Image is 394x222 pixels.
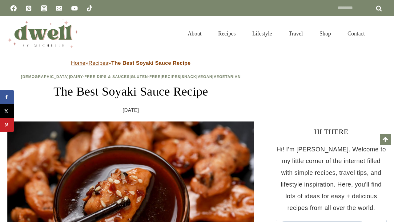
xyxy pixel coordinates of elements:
[380,134,391,145] a: Scroll to top
[7,82,254,101] h1: The Best Soyaki Sauce Recipe
[71,60,191,66] span: » »
[68,2,81,14] a: YouTube
[210,23,244,44] a: Recipes
[22,2,35,14] a: Pinterest
[83,2,96,14] a: TikTok
[214,75,241,79] a: Vegetarian
[276,126,387,137] h3: HI THERE
[21,75,241,79] span: | | | | | | |
[7,2,20,14] a: Facebook
[21,75,69,79] a: [DEMOGRAPHIC_DATA]
[280,23,311,44] a: Travel
[179,23,373,44] nav: Primary Navigation
[123,106,139,115] time: [DATE]
[198,75,212,79] a: Vegan
[339,23,373,44] a: Contact
[88,60,108,66] a: Recipes
[179,23,210,44] a: About
[71,60,86,66] a: Home
[7,19,78,48] img: DWELL by michelle
[53,2,65,14] a: Email
[182,75,196,79] a: Snack
[38,2,50,14] a: Instagram
[376,28,387,39] button: View Search Form
[131,75,160,79] a: Gluten-Free
[311,23,339,44] a: Shop
[70,75,95,79] a: Dairy-Free
[111,60,191,66] strong: The Best Soyaki Sauce Recipe
[162,75,180,79] a: Recipes
[244,23,280,44] a: Lifestyle
[97,75,130,79] a: Dips & Sauces
[276,143,387,214] p: Hi! I'm [PERSON_NAME]. Welcome to my little corner of the internet filled with simple recipes, tr...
